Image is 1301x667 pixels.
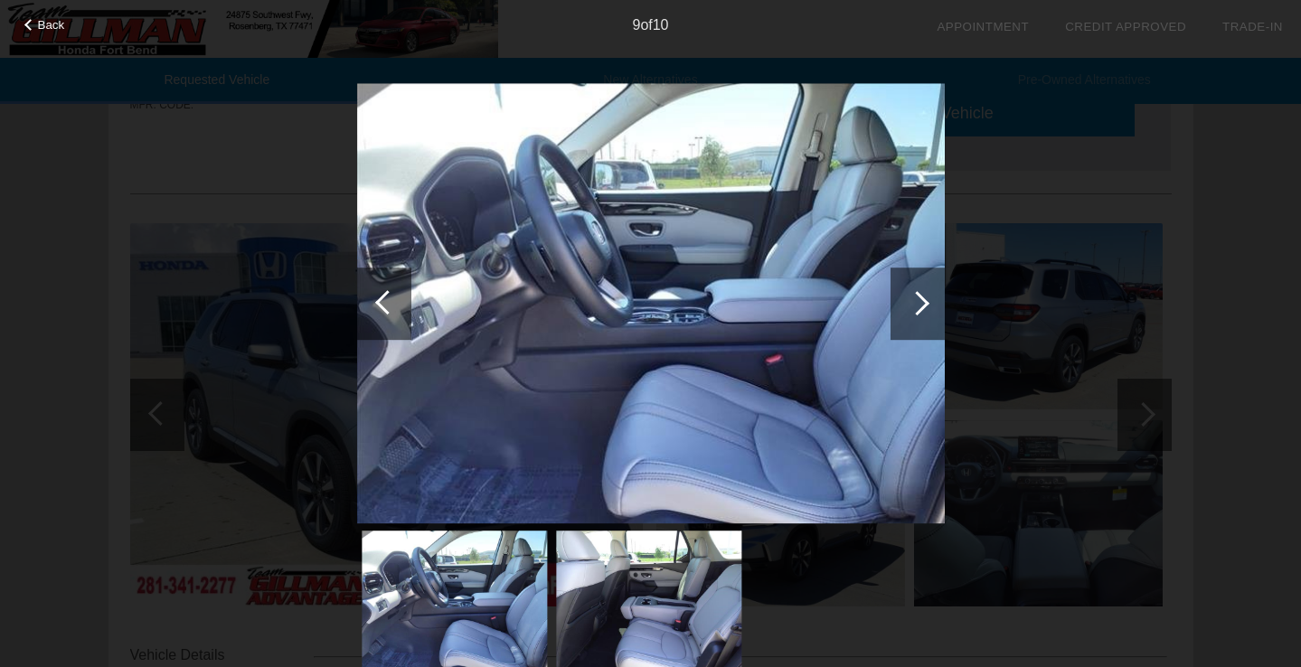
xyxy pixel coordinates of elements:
a: Trade-In [1222,20,1283,33]
span: Back [38,18,65,32]
span: 10 [653,17,669,33]
img: d809d11f4e42462ba825b3611e0c4955.jpg [357,83,945,524]
a: Appointment [937,20,1029,33]
span: 9 [632,17,640,33]
a: Credit Approved [1065,20,1186,33]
